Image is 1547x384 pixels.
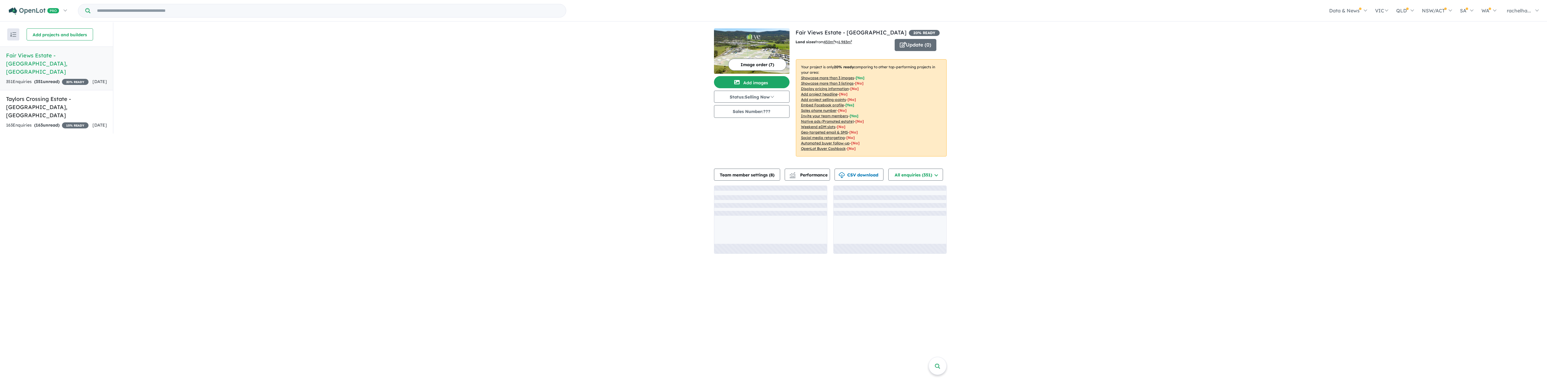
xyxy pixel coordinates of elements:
u: Add project selling-points [801,97,846,102]
u: Social media retargeting [801,135,845,140]
span: rachelha... [1507,8,1531,14]
u: Sales phone number [801,108,837,113]
span: [ Yes ] [845,103,854,107]
span: [ No ] [850,86,859,91]
u: 450 m [824,40,835,44]
span: [No] [849,130,858,134]
button: All enquiries (351) [888,169,943,181]
u: Native ads (Promoted estate) [801,119,854,124]
img: line-chart.svg [790,172,795,176]
span: 163 [36,122,43,128]
img: bar-chart.svg [790,174,796,178]
span: Performance [790,172,828,178]
span: [No] [855,119,864,124]
div: 163 Enquir ies [6,122,89,129]
span: [ No ] [839,92,848,96]
u: Automated buyer follow-up [801,141,850,145]
u: 1,983 m [838,40,852,44]
span: 351 [36,79,43,84]
a: Fair Views Estate - [GEOGRAPHIC_DATA] [796,29,906,36]
button: Status:Selling Now [714,91,790,103]
img: sort.svg [10,32,16,37]
sup: 2 [833,39,835,43]
span: [No] [847,146,856,151]
u: Embed Facebook profile [801,103,844,107]
b: Land sizes [796,40,815,44]
p: from [796,39,890,45]
button: Add images [714,76,790,88]
button: Update (0) [895,39,936,51]
img: Fair Views Estate - Horsley [714,28,790,74]
span: [ No ] [838,108,847,113]
sup: 2 [851,39,852,43]
u: Invite your team members [801,114,848,118]
u: OpenLot Buyer Cashback [801,146,846,151]
span: [DATE] [92,122,107,128]
span: 15 % READY [62,122,89,128]
button: Sales Number:??? [714,105,790,118]
button: Performance [785,169,830,181]
button: Image order (7) [728,59,786,71]
strong: ( unread) [34,79,60,84]
u: Display pricing information [801,86,849,91]
span: [No] [846,135,855,140]
u: Weekend eDM slots [801,124,835,129]
div: 351 Enquir ies [6,78,89,86]
img: download icon [839,172,845,178]
span: to [835,40,852,44]
h5: Taylors Crossing Estate - [GEOGRAPHIC_DATA] , [GEOGRAPHIC_DATA] [6,95,107,119]
input: Try estate name, suburb, builder or developer [92,4,565,17]
button: CSV download [835,169,883,181]
span: [DATE] [92,79,107,84]
b: 20 % ready [834,65,854,69]
p: Your project is only comparing to other top-performing projects in your area: - - - - - - - - - -... [796,59,947,157]
span: [No] [837,124,845,129]
button: Team member settings (8) [714,169,780,181]
span: [ No ] [848,97,856,102]
u: Showcase more than 3 listings [801,81,854,86]
span: [ No ] [855,81,864,86]
button: Add projects and builders [27,28,93,40]
u: Add project headline [801,92,838,96]
h5: Fair Views Estate - [GEOGRAPHIC_DATA] , [GEOGRAPHIC_DATA] [6,51,107,76]
span: 20 % READY [909,30,940,36]
span: 20 % READY [62,79,89,85]
span: [ Yes ] [856,76,864,80]
u: Geo-targeted email & SMS [801,130,848,134]
u: Showcase more than 3 images [801,76,854,80]
span: [No] [851,141,860,145]
strong: ( unread) [34,122,60,128]
img: Openlot PRO Logo White [9,7,59,15]
span: 8 [770,172,773,178]
span: [ Yes ] [850,114,858,118]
